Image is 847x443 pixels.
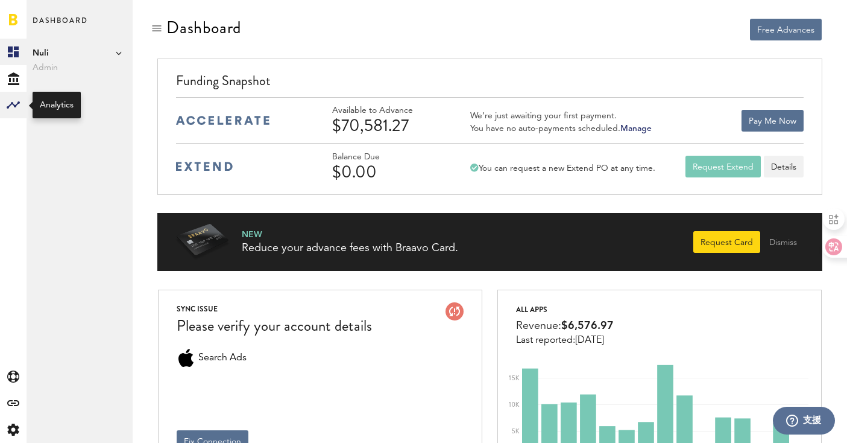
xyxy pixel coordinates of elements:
iframe: 開啟您可用於找到更多資訊的 Widget [772,407,835,437]
span: [DATE] [575,336,604,345]
div: Funding Snapshot [176,71,804,97]
text: 5K [512,429,520,435]
div: We’re just awaiting your first payment. [470,110,652,121]
div: Dashboard [166,18,241,37]
span: Admin [33,60,127,75]
text: 10K [508,402,520,408]
img: account-issue.svg [446,302,464,320]
button: Request Extend [685,156,761,177]
div: Reduce your advance fees with Braavo Card. [242,241,458,256]
div: Revenue: [516,317,614,335]
div: Analytics [40,99,74,111]
div: Balance Due [332,152,447,162]
a: Manage [620,124,652,133]
div: Please verify your account details [177,316,372,337]
div: Search Ads [177,349,195,367]
img: extend-medium-blue-logo.svg [176,162,233,171]
span: Dashboard [33,13,88,39]
button: Free Advances [750,19,822,40]
div: Last reported: [516,335,614,346]
div: $0.00 [332,162,447,182]
span: Search Ads [198,349,247,367]
div: You have no auto-payments scheduled. [470,123,652,134]
div: You can request a new Extend PO at any time. [470,163,655,174]
div: All apps [516,302,614,317]
button: Request Card [693,231,760,253]
img: accelerate-medium-blue-logo.svg [176,116,269,125]
img: Braavo Card [175,224,230,260]
div: Available to Advance [332,106,447,116]
button: Dismiss [762,231,804,253]
div: $70,581.27 [332,116,447,135]
span: Nuli [33,46,127,60]
text: 15K [508,375,520,381]
div: SYNC ISSUE [177,302,372,316]
a: Details [764,156,804,177]
button: Pay Me Now [742,110,804,132]
span: $6,576.97 [561,320,614,331]
div: NEW [242,229,458,241]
